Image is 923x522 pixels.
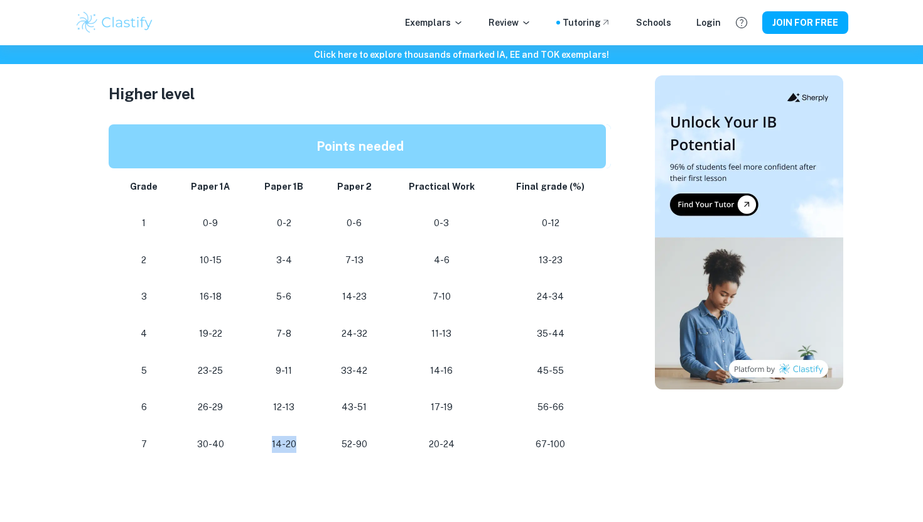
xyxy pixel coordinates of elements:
h3: Higher level [109,82,611,105]
strong: Paper 1A [191,182,230,192]
p: 33-42 [330,362,378,379]
button: JOIN FOR FREE [762,11,848,34]
button: Help and Feedback [731,12,752,33]
p: 43-51 [330,399,378,416]
p: 7-8 [257,325,311,342]
p: 7-13 [330,252,378,269]
p: 26-29 [184,399,237,416]
p: Exemplars [405,16,463,30]
a: Schools [636,16,671,30]
p: 14-23 [330,288,378,305]
p: 6 [124,399,164,416]
p: 16-18 [184,288,237,305]
a: Login [696,16,721,30]
p: 23-25 [184,362,237,379]
p: 2 [124,252,164,269]
p: 24-34 [505,288,596,305]
img: Clastify logo [75,10,154,35]
p: 5 [124,362,164,379]
p: 52-90 [330,436,378,453]
strong: Paper 1B [264,182,303,192]
img: Thumbnail [655,75,843,389]
p: 10-15 [184,252,237,269]
p: 3 [124,288,164,305]
strong: Points needed [316,139,404,154]
p: 35-44 [505,325,596,342]
p: 17-19 [398,399,485,416]
strong: Final grade (%) [516,182,585,192]
p: 7 [124,436,164,453]
p: 19-22 [184,325,237,342]
p: 56-66 [505,399,596,416]
p: 12-13 [257,399,311,416]
p: Review [488,16,531,30]
p: 24-32 [330,325,378,342]
p: 20-24 [398,436,485,453]
p: 0-3 [398,215,485,232]
p: 67-100 [505,436,596,453]
p: 14-16 [398,362,485,379]
strong: Practical Work [409,182,475,192]
strong: Grade [130,182,158,192]
p: 3-4 [257,252,311,269]
p: 4 [124,325,164,342]
p: 0-9 [184,215,237,232]
p: 30-40 [184,436,237,453]
h6: Click here to explore thousands of marked IA, EE and TOK exemplars ! [3,48,920,62]
p: 7-10 [398,288,485,305]
p: 14-20 [257,436,311,453]
p: 45-55 [505,362,596,379]
p: 9-11 [257,362,311,379]
p: 0-6 [330,215,378,232]
p: 11-13 [398,325,485,342]
p: 5-6 [257,288,311,305]
p: 0-2 [257,215,311,232]
a: Tutoring [563,16,611,30]
p: 1 [124,215,164,232]
p: 0-12 [505,215,596,232]
p: 13-23 [505,252,596,269]
strong: Paper 2 [337,182,372,192]
p: 4-6 [398,252,485,269]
